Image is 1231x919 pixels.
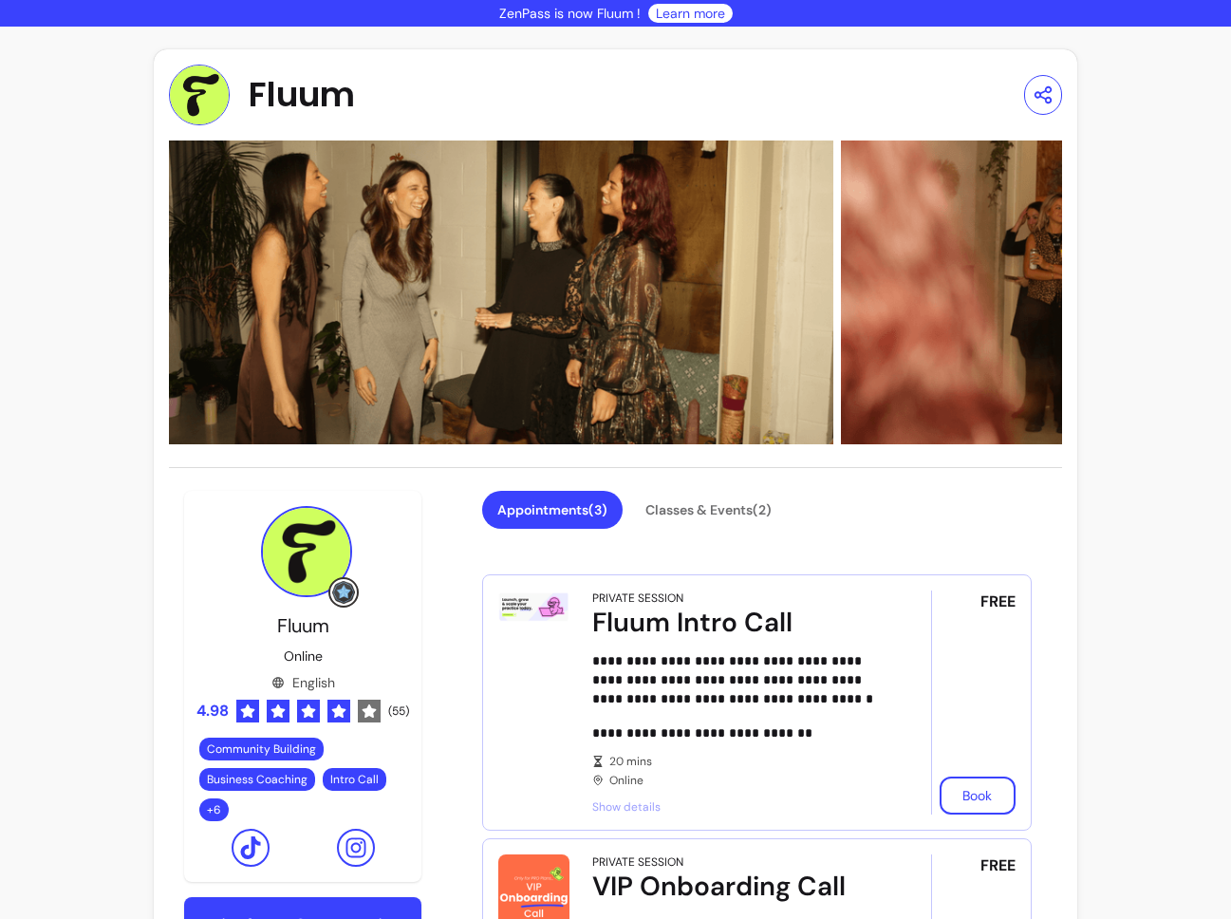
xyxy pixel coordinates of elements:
p: ZenPass is now Fluum ! [499,4,641,23]
span: Community Building [207,741,316,757]
div: VIP Onboarding Call [592,870,878,904]
img: Provider image [169,65,230,125]
div: Fluum Intro Call [592,606,878,640]
span: FREE [980,854,1016,877]
span: Fluum [277,613,329,638]
img: Grow [332,581,355,604]
div: Private Session [592,591,683,606]
span: + 6 [203,802,225,817]
img: Provider image [261,506,352,597]
button: Classes & Events(2) [630,491,787,529]
span: 20 mins [609,754,878,769]
span: Show details [592,799,878,815]
span: Business Coaching [207,772,308,787]
div: Private Session [592,854,683,870]
span: Intro Call [330,772,379,787]
div: English [271,673,335,692]
div: Online [592,754,878,788]
button: Appointments(3) [482,491,623,529]
span: Fluum [249,76,355,114]
span: FREE [980,591,1016,613]
a: Learn more [656,4,725,23]
span: ( 55 ) [388,703,409,719]
img: Fluum Intro Call [498,591,569,623]
span: 4.98 [196,700,229,722]
img: https://d22cr2pskkweo8.cloudfront.net/7da0f95d-a9ed-4b41-b915-5433de84e032 [169,126,833,458]
button: Book [940,777,1016,815]
p: Online [284,647,323,666]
